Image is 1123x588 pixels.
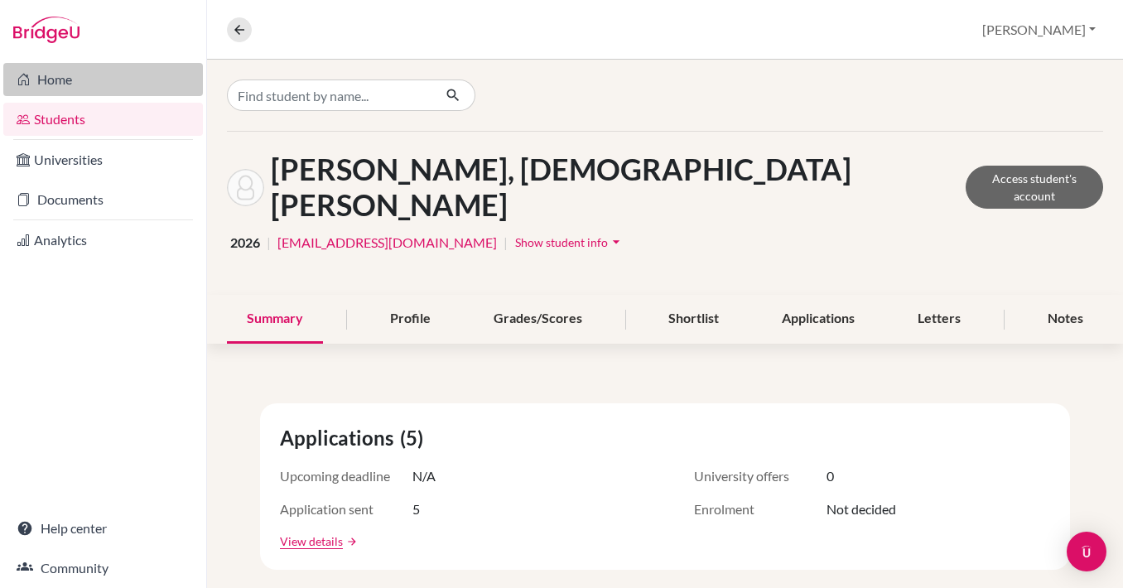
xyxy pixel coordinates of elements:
a: Community [3,552,203,585]
a: Help center [3,512,203,545]
div: Shortlist [648,295,739,344]
div: Letters [898,295,981,344]
a: Access student's account [966,166,1103,209]
a: Analytics [3,224,203,257]
span: 2026 [230,233,260,253]
button: [PERSON_NAME] [975,14,1103,46]
a: Students [3,103,203,136]
a: Universities [3,143,203,176]
div: Summary [227,295,323,344]
span: Not decided [827,499,896,519]
span: Upcoming deadline [280,466,412,486]
span: Show student info [515,235,608,249]
span: (5) [400,423,430,453]
i: arrow_drop_down [608,234,624,250]
a: Home [3,63,203,96]
a: [EMAIL_ADDRESS][DOMAIN_NAME] [277,233,497,253]
img: Samhita Savitri UPPALAPATI's avatar [227,169,264,206]
span: Application sent [280,499,412,519]
h1: [PERSON_NAME], [DEMOGRAPHIC_DATA][PERSON_NAME] [271,152,966,223]
a: Documents [3,183,203,216]
div: Notes [1028,295,1103,344]
span: Enrolment [694,499,827,519]
span: Applications [280,423,400,453]
input: Find student by name... [227,80,432,111]
a: View details [280,533,343,550]
a: arrow_forward [343,536,358,547]
span: University offers [694,466,827,486]
span: | [504,233,508,253]
div: Open Intercom Messenger [1067,532,1106,571]
button: Show student infoarrow_drop_down [514,229,625,255]
span: 5 [412,499,420,519]
div: Profile [370,295,451,344]
img: Bridge-U [13,17,80,43]
span: N/A [412,466,436,486]
span: | [267,233,271,253]
div: Grades/Scores [474,295,602,344]
span: 0 [827,466,834,486]
div: Applications [762,295,875,344]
